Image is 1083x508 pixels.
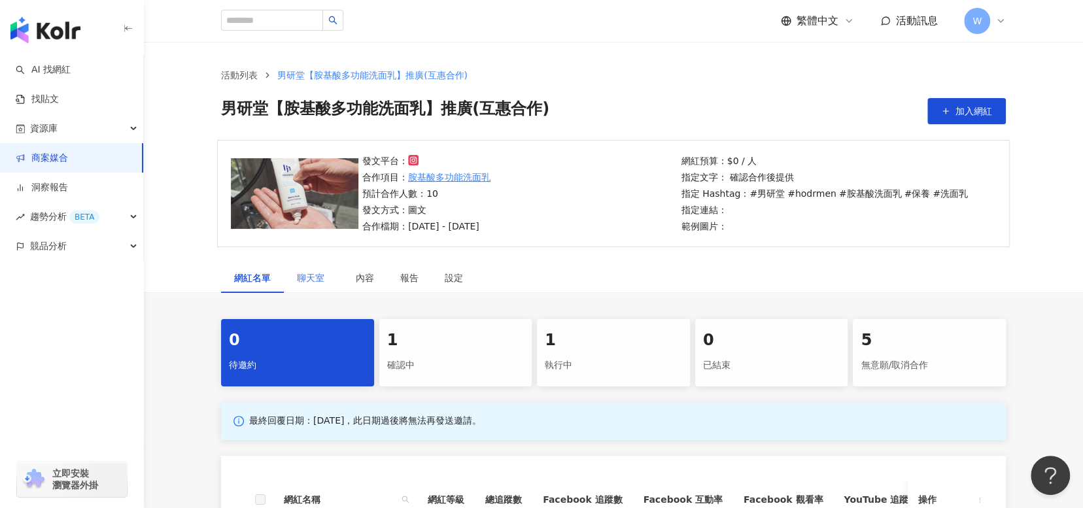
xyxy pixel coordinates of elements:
[30,202,99,231] span: 趨勢分析
[297,273,330,282] span: 聊天室
[797,14,838,28] span: 繁體中文
[545,354,682,377] div: 執行中
[787,186,836,201] p: #hodrmen
[16,181,68,194] a: 洞察報告
[1031,456,1070,495] iframe: Help Scout Beacon - Open
[17,462,127,497] a: chrome extension立即安裝 瀏覽器外掛
[362,154,490,168] p: 發文平台：
[52,467,98,491] span: 立即安裝 瀏覽器外掛
[218,68,260,82] a: 活動列表
[681,170,968,184] p: 指定文字： 確認合作後提供
[16,152,68,165] a: 商案媒合
[362,219,490,233] p: 合作檔期：[DATE] - [DATE]
[681,219,968,233] p: 範例圖片：
[681,154,968,168] p: 網紅預算：$0 / 人
[232,414,246,428] span: info-circle
[249,415,481,428] p: 最終回覆日期：[DATE]，此日期過後將無法再發送邀請。
[400,271,419,285] div: 報告
[30,114,58,143] span: 資源庫
[703,354,840,377] div: 已結束
[749,186,785,201] p: #男研堂
[328,16,337,25] span: search
[229,354,366,377] div: 待邀約
[681,203,968,217] p: 指定連結：
[221,98,549,124] span: 男研堂【胺基酸多功能洗面乳】推廣(互惠合作)
[234,271,271,285] div: 網紅名單
[545,330,682,352] div: 1
[356,271,374,285] div: 內容
[904,186,930,201] p: #保養
[861,330,998,352] div: 5
[231,158,358,229] img: 胺基酸多功能洗面乳
[69,211,99,224] div: BETA
[229,330,366,352] div: 0
[30,231,67,261] span: 競品分析
[933,186,968,201] p: #洗面乳
[402,496,409,503] span: search
[16,93,59,106] a: 找貼文
[927,98,1006,124] button: 加入網紅
[387,330,524,352] div: 1
[16,63,71,76] a: searchAI 找網紅
[284,492,396,507] span: 網紅名稱
[16,212,25,222] span: rise
[10,17,80,43] img: logo
[445,271,463,285] div: 設定
[972,14,982,28] span: W
[839,186,902,201] p: #胺基酸洗面乳
[408,170,490,184] a: 胺基酸多功能洗面乳
[362,203,490,217] p: 發文方式：圖文
[21,469,46,490] img: chrome extension
[703,330,840,352] div: 0
[681,186,968,201] p: 指定 Hashtag：
[362,186,490,201] p: 預計合作人數：10
[896,14,938,27] span: 活動訊息
[387,354,524,377] div: 確認中
[861,354,998,377] div: 無意願/取消合作
[277,70,468,80] span: 男研堂【胺基酸多功能洗面乳】推廣(互惠合作)
[955,106,992,116] span: 加入網紅
[362,170,490,184] p: 合作項目：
